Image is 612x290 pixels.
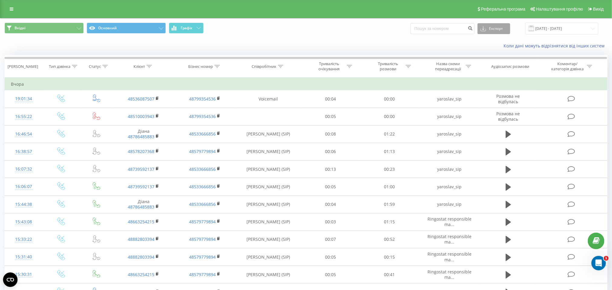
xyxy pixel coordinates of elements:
[301,248,360,266] td: 00:05
[8,64,38,69] div: [PERSON_NAME]
[301,213,360,231] td: 00:03
[591,256,606,270] iframe: Intercom live chat
[419,108,480,125] td: yaroslav_sip
[419,90,480,108] td: yaroslav_sip
[504,43,607,49] a: Коли дані можуть відрізнятися вiд інших систем
[411,23,475,34] input: Пошук за номером
[11,199,36,210] div: 15:44:38
[301,161,360,178] td: 00:13
[235,125,301,143] td: [PERSON_NAME] (SIP)
[593,7,604,11] span: Вихід
[478,23,510,34] button: Експорт
[128,148,154,154] a: 48578207368
[235,143,301,160] td: [PERSON_NAME] (SIP)
[169,23,204,33] button: Графік
[301,266,360,283] td: 00:05
[11,163,36,175] div: 16:07:32
[360,108,419,125] td: 00:00
[360,248,419,266] td: 00:15
[360,161,419,178] td: 00:23
[3,272,18,287] button: Open CMP widget
[419,178,480,196] td: yaroslav_sip
[87,23,166,33] button: Основний
[235,196,301,213] td: [PERSON_NAME] (SIP)
[5,78,607,90] td: Вчора
[360,231,419,248] td: 00:52
[128,204,154,210] a: 48786485883
[11,216,36,228] div: 15:43:08
[360,125,419,143] td: 01:22
[427,234,472,245] span: Ringostat responsible ma...
[189,201,216,207] a: 48533666856
[235,178,301,196] td: [PERSON_NAME] (SIP)
[128,96,154,102] a: 48536087507
[189,131,216,137] a: 48533666856
[134,64,145,69] div: Клієнт
[497,93,520,104] span: Розмова не відбулась
[427,269,472,280] span: Ringostat responsible ma...
[235,266,301,283] td: [PERSON_NAME] (SIP)
[11,234,36,245] div: 15:33:22
[360,143,419,160] td: 01:13
[235,161,301,178] td: [PERSON_NAME] (SIP)
[189,166,216,172] a: 48533666856
[11,251,36,263] div: 15:31:40
[301,178,360,196] td: 00:05
[113,196,174,213] td: Діана
[301,125,360,143] td: 00:08
[235,231,301,248] td: [PERSON_NAME] (SIP)
[11,269,36,280] div: 15:30:31
[11,146,36,158] div: 16:38:57
[189,219,216,225] a: 48579779894
[360,90,419,108] td: 00:00
[301,196,360,213] td: 00:04
[181,26,192,30] span: Графік
[360,213,419,231] td: 01:15
[313,61,345,72] div: Тривалість очікування
[113,125,174,143] td: Діана
[189,113,216,119] a: 48799354536
[5,23,84,33] button: Вхідні
[419,161,480,178] td: yaroslav_sip
[550,61,585,72] div: Коментар/категорія дзвінка
[372,61,404,72] div: Тривалість розмови
[11,111,36,123] div: 16:55:22
[14,26,25,30] span: Вхідні
[189,254,216,260] a: 48579779894
[497,111,520,122] span: Розмова не відбулась
[189,272,216,277] a: 48579779894
[252,64,276,69] div: Співробітник
[235,213,301,231] td: [PERSON_NAME] (SIP)
[360,266,419,283] td: 00:41
[481,7,526,11] span: Реферальна програма
[128,113,154,119] a: 48510003943
[301,90,360,108] td: 00:04
[419,125,480,143] td: yaroslav_sip
[427,251,472,262] span: Ringostat responsible ma...
[189,148,216,154] a: 48579779894
[11,128,36,140] div: 16:46:54
[419,196,480,213] td: yaroslav_sip
[235,248,301,266] td: [PERSON_NAME] (SIP)
[432,61,464,72] div: Назва схеми переадресації
[301,108,360,125] td: 00:05
[301,231,360,248] td: 00:07
[49,64,70,69] div: Тип дзвінка
[419,143,480,160] td: yaroslav_sip
[189,184,216,190] a: 48533666856
[301,143,360,160] td: 00:06
[128,236,154,242] a: 48882803394
[128,254,154,260] a: 48882803394
[188,64,213,69] div: Бізнес номер
[128,134,154,139] a: 48786485883
[491,64,529,69] div: Аудіозапис розмови
[360,196,419,213] td: 01:59
[235,90,301,108] td: Voicemail
[89,64,101,69] div: Статус
[536,7,583,11] span: Налаштування профілю
[189,96,216,102] a: 48799354536
[128,184,154,190] a: 48739592137
[128,166,154,172] a: 48739592137
[360,178,419,196] td: 01:00
[11,181,36,193] div: 16:06:07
